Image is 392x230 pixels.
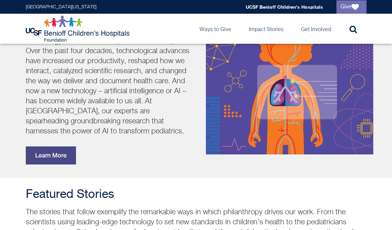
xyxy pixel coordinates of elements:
[26,146,76,164] a: Learn More
[194,14,237,44] a: Ways to Give
[206,10,373,154] img: Artificial Intelligence illustration
[26,5,96,9] a: [GEOGRAPHIC_DATA][US_STATE]
[296,14,336,44] a: Get Involved
[26,188,367,201] h2: Featured Stories
[246,4,323,10] a: UCSF Benioff Children's Hospitals
[206,150,373,156] a: AI Ask the Experts
[26,36,193,136] p: Technology has become ubiquitous in our daily lives. Over the past four decades, technological ad...
[243,14,289,44] a: Impact Stories
[336,0,367,14] a: Give
[26,15,131,42] img: Logo for UCSF Benioff Children's Hospitals Foundation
